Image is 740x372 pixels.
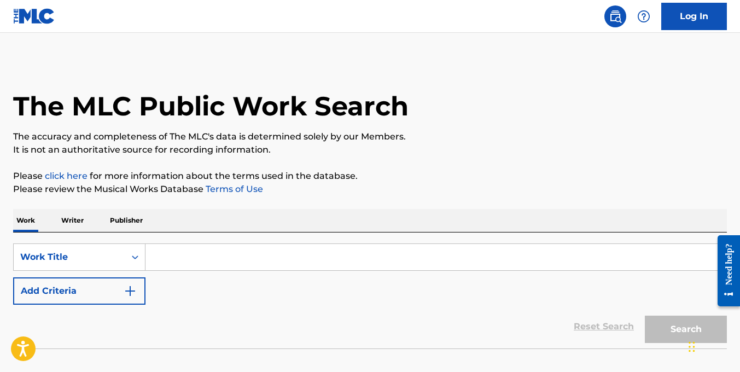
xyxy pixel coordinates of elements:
[124,284,137,298] img: 9d2ae6d4665cec9f34b9.svg
[13,277,145,305] button: Add Criteria
[13,243,727,348] form: Search Form
[13,170,727,183] p: Please for more information about the terms used in the database.
[203,184,263,194] a: Terms of Use
[661,3,727,30] a: Log In
[13,90,409,123] h1: The MLC Public Work Search
[709,227,740,315] iframe: Resource Center
[609,10,622,23] img: search
[45,171,88,181] a: click here
[13,130,727,143] p: The accuracy and completeness of The MLC's data is determined solely by our Members.
[20,251,119,264] div: Work Title
[685,319,740,372] iframe: Chat Widget
[637,10,650,23] img: help
[633,5,655,27] div: Help
[58,209,87,232] p: Writer
[13,143,727,156] p: It is not an authoritative source for recording information.
[13,209,38,232] p: Work
[107,209,146,232] p: Publisher
[689,330,695,363] div: Drag
[13,183,727,196] p: Please review the Musical Works Database
[604,5,626,27] a: Public Search
[13,8,55,24] img: MLC Logo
